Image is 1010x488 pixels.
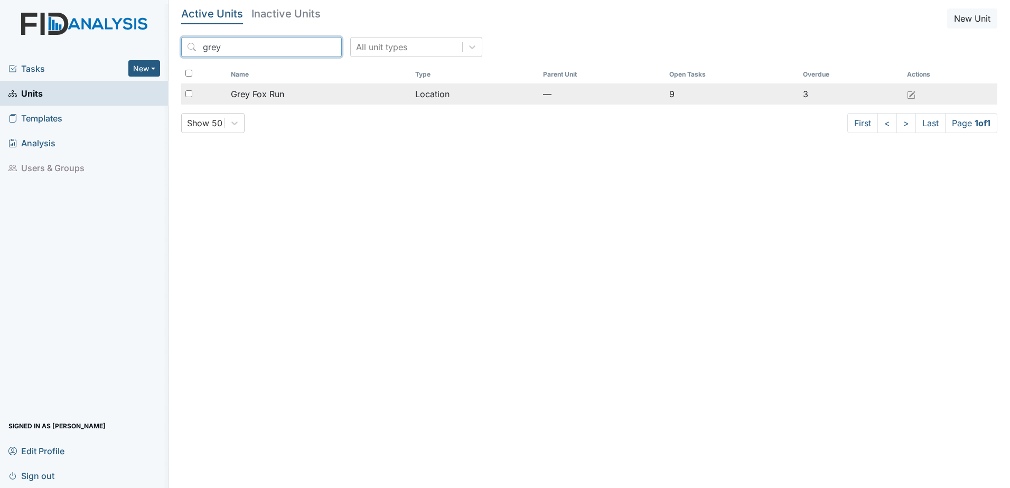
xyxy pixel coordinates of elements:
[896,113,916,133] a: >
[539,83,665,105] td: —
[799,83,903,105] td: 3
[356,41,407,53] div: All unit types
[411,83,539,105] td: Location
[945,113,997,133] span: Page
[185,70,192,77] input: Toggle All Rows Selected
[8,443,64,459] span: Edit Profile
[539,65,665,83] th: Toggle SortBy
[181,8,243,19] h5: Active Units
[975,118,990,128] strong: 1 of 1
[665,65,799,83] th: Toggle SortBy
[877,113,897,133] a: <
[8,85,43,101] span: Units
[847,113,997,133] nav: task-pagination
[915,113,946,133] a: Last
[903,65,956,83] th: Actions
[907,88,915,100] a: Edit
[8,418,106,434] span: Signed in as [PERSON_NAME]
[847,113,878,133] a: First
[8,135,55,151] span: Analysis
[227,65,411,83] th: Toggle SortBy
[411,65,539,83] th: Toggle SortBy
[181,37,342,57] input: Search...
[8,467,54,484] span: Sign out
[187,117,222,129] div: Show 50
[128,60,160,77] button: New
[799,65,903,83] th: Toggle SortBy
[947,8,997,29] button: New Unit
[231,88,284,100] span: Grey Fox Run
[665,83,799,105] td: 9
[8,110,62,126] span: Templates
[251,8,321,19] h5: Inactive Units
[8,62,128,75] a: Tasks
